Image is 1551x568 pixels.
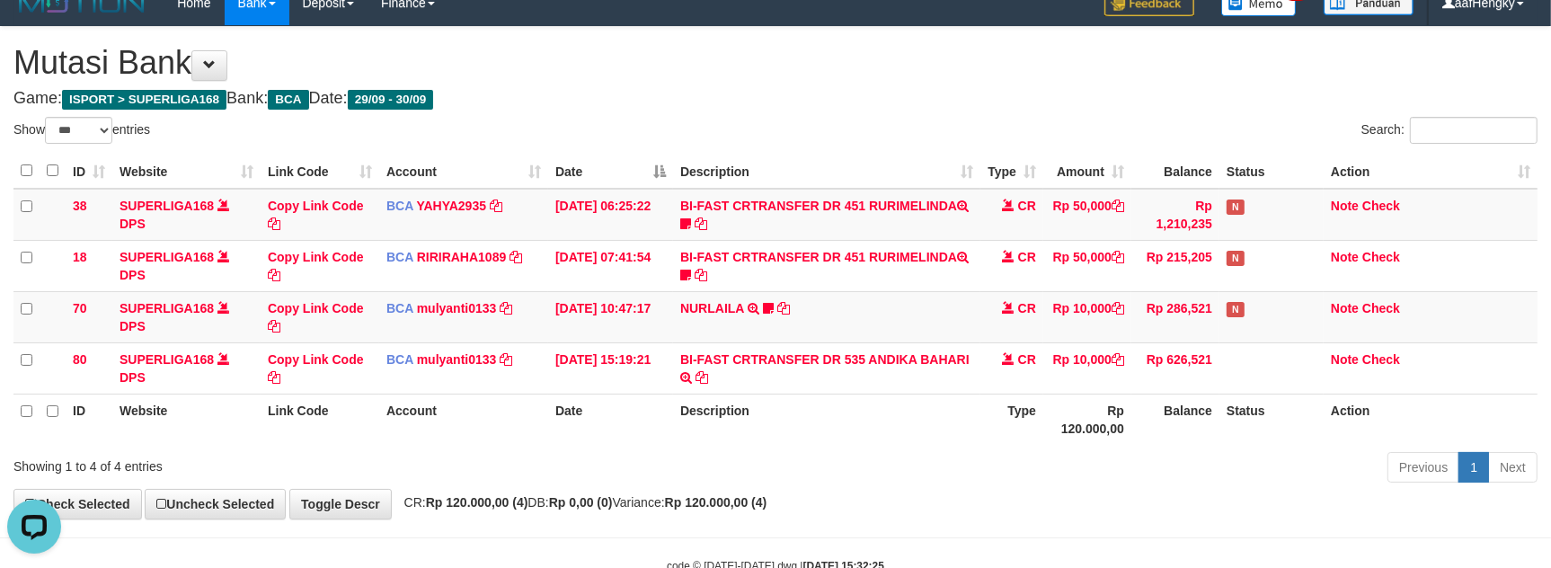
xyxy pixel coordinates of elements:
td: DPS [112,189,261,241]
td: DPS [112,342,261,394]
h1: Mutasi Bank [13,45,1538,81]
th: Balance [1131,394,1219,445]
th: Amount: activate to sort column ascending [1043,154,1131,189]
a: Uncheck Selected [145,489,286,519]
span: CR [1018,352,1036,367]
th: Website: activate to sort column ascending [112,154,261,189]
td: Rp 10,000 [1043,342,1131,394]
span: CR [1018,199,1036,213]
span: BCA [386,250,413,264]
a: Note [1331,352,1359,367]
a: mulyanti0133 [417,352,497,367]
span: CR [1018,301,1036,315]
th: ID [66,394,112,445]
button: Open LiveChat chat widget [7,7,61,61]
span: 18 [73,250,87,264]
th: Type: activate to sort column ascending [980,154,1043,189]
a: Copy BI-FAST CRTRANSFER DR 451 RURIMELINDA to clipboard [695,217,707,231]
td: Rp 626,521 [1131,342,1219,394]
a: Check [1362,301,1400,315]
a: Toggle Descr [289,489,392,519]
th: Action: activate to sort column ascending [1324,154,1538,189]
input: Search: [1410,117,1538,144]
td: Rp 10,000 [1043,291,1131,342]
th: Link Code [261,394,379,445]
a: 1 [1458,452,1489,483]
td: DPS [112,291,261,342]
th: Account [379,394,548,445]
a: NURLAILA [680,301,744,315]
a: Copy Link Code [268,301,364,333]
th: Description: activate to sort column ascending [673,154,980,189]
td: [DATE] 15:19:21 [548,342,673,394]
th: Status [1219,394,1324,445]
a: Copy Link Code [268,352,364,385]
label: Search: [1361,117,1538,144]
a: YAHYA2935 [416,199,486,213]
span: Has Note [1227,251,1245,266]
span: BCA [386,352,413,367]
td: Rp 50,000 [1043,189,1131,241]
span: Has Note [1227,200,1245,215]
th: Type [980,394,1043,445]
select: Showentries [45,117,112,144]
a: Copy Rp 50,000 to clipboard [1112,250,1124,264]
a: Note [1331,301,1359,315]
td: Rp 215,205 [1131,240,1219,291]
th: Balance [1131,154,1219,189]
a: mulyanti0133 [417,301,497,315]
th: Description [673,394,980,445]
a: Check Selected [13,489,142,519]
td: [DATE] 06:25:22 [548,189,673,241]
a: Note [1331,250,1359,264]
td: BI-FAST CRTRANSFER DR 451 RURIMELINDA [673,240,980,291]
a: Check [1362,250,1400,264]
span: BCA [386,301,413,315]
span: ISPORT > SUPERLIGA168 [62,90,226,110]
a: Copy RIRIRAHA1089 to clipboard [510,250,522,264]
th: Link Code: activate to sort column ascending [261,154,379,189]
span: BCA [386,199,413,213]
a: Copy Rp 10,000 to clipboard [1112,352,1124,367]
td: DPS [112,240,261,291]
td: [DATE] 10:47:17 [548,291,673,342]
a: Copy Link Code [268,250,364,282]
div: Showing 1 to 4 of 4 entries [13,450,633,475]
a: SUPERLIGA168 [120,352,214,367]
a: Copy BI-FAST CRTRANSFER DR 451 RURIMELINDA to clipboard [695,268,707,282]
a: Copy Rp 10,000 to clipboard [1112,301,1124,315]
td: Rp 286,521 [1131,291,1219,342]
a: SUPERLIGA168 [120,250,214,264]
td: [DATE] 07:41:54 [548,240,673,291]
a: Next [1488,452,1538,483]
td: BI-FAST CRTRANSFER DR 535 ANDIKA BAHARI [673,342,980,394]
a: Copy mulyanti0133 to clipboard [500,301,512,315]
th: Website [112,394,261,445]
a: Previous [1387,452,1459,483]
a: Copy BI-FAST CRTRANSFER DR 535 ANDIKA BAHARI to clipboard [696,370,708,385]
label: Show entries [13,117,150,144]
a: SUPERLIGA168 [120,301,214,315]
td: Rp 1,210,235 [1131,189,1219,241]
span: CR [1018,250,1036,264]
span: Has Note [1227,302,1245,317]
a: Note [1331,199,1359,213]
a: Copy YAHYA2935 to clipboard [490,199,502,213]
th: ID: activate to sort column ascending [66,154,112,189]
a: Copy NURLAILA to clipboard [777,301,790,315]
a: Check [1362,352,1400,367]
span: BCA [268,90,308,110]
a: Copy Link Code [268,199,364,231]
strong: Rp 120.000,00 (4) [665,495,767,510]
th: Action [1324,394,1538,445]
strong: Rp 120.000,00 (4) [426,495,528,510]
a: SUPERLIGA168 [120,199,214,213]
span: 70 [73,301,87,315]
th: Rp 120.000,00 [1043,394,1131,445]
span: 80 [73,352,87,367]
span: CR: DB: Variance: [395,495,767,510]
th: Date [548,394,673,445]
span: 29/09 - 30/09 [348,90,434,110]
strong: Rp 0,00 (0) [549,495,613,510]
a: Copy Rp 50,000 to clipboard [1112,199,1124,213]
